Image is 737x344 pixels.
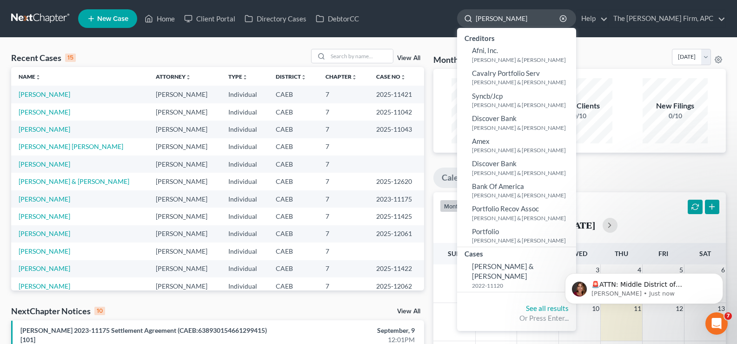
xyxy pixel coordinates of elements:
[221,121,269,138] td: Individual
[369,103,424,121] td: 2025-11042
[369,86,424,103] td: 2025-11421
[19,195,70,203] a: [PERSON_NAME]
[457,224,576,247] a: Portfolio[PERSON_NAME] & [PERSON_NAME]
[318,103,369,121] td: 7
[11,52,76,63] div: Recent Cases
[526,304,569,312] a: See all results
[609,10,725,27] a: The [PERSON_NAME] Firm, APC
[397,55,420,61] a: View All
[19,212,70,220] a: [PERSON_NAME]
[268,277,318,295] td: CAEB
[268,225,318,243] td: CAEB
[325,73,357,80] a: Chapterunfold_more
[564,220,595,230] h2: [DATE]
[457,259,576,292] a: [PERSON_NAME] & [PERSON_NAME]2022-11120
[376,73,406,80] a: Case Nounfold_more
[352,74,357,80] i: unfold_more
[476,10,561,27] input: Search by name...
[148,225,221,243] td: [PERSON_NAME]
[268,208,318,225] td: CAEB
[301,74,306,80] i: unfold_more
[547,101,612,111] div: New Clients
[20,326,267,344] a: [PERSON_NAME] 2023-11175 Settlement Agreement (CAEB:638930154661299415) [101]
[472,182,524,190] span: Bank Of America
[318,277,369,295] td: 7
[19,160,70,168] a: [PERSON_NAME]
[19,229,70,237] a: [PERSON_NAME]
[615,250,628,257] span: Thu
[369,208,424,225] td: 2025-11425
[148,208,221,225] td: [PERSON_NAME]
[643,111,708,121] div: 0/10
[318,243,369,260] td: 7
[369,121,424,138] td: 2025-11043
[472,169,574,177] small: [PERSON_NAME] & [PERSON_NAME]
[221,208,269,225] td: Individual
[318,190,369,208] td: 7
[472,204,539,213] span: Portfolio Recov Assoc
[465,313,569,323] div: Or Press Enter...
[65,54,76,62] div: 15
[290,326,415,335] div: September, 9
[472,262,534,280] span: [PERSON_NAME] & [PERSON_NAME]
[705,312,728,335] iframe: Intercom live chat
[369,277,424,295] td: 2025-12062
[148,121,221,138] td: [PERSON_NAME]
[643,101,708,111] div: New Filings
[221,138,269,155] td: Individual
[457,89,576,112] a: Syncb/Jcp[PERSON_NAME] & [PERSON_NAME]
[19,125,70,133] a: [PERSON_NAME]
[472,191,574,199] small: [PERSON_NAME] & [PERSON_NAME]
[472,282,574,290] small: 2022-11120
[699,250,711,257] span: Sat
[318,121,369,138] td: 7
[240,10,311,27] a: Directory Cases
[268,173,318,190] td: CAEB
[318,138,369,155] td: 7
[94,307,105,315] div: 10
[448,250,461,257] span: Sun
[148,103,221,121] td: [PERSON_NAME]
[19,177,129,185] a: [PERSON_NAME] & [PERSON_NAME]
[472,124,574,132] small: [PERSON_NAME] & [PERSON_NAME]
[35,74,41,80] i: unfold_more
[268,86,318,103] td: CAEB
[577,10,608,27] a: Help
[472,56,574,64] small: [PERSON_NAME] & [PERSON_NAME]
[186,74,191,80] i: unfold_more
[19,282,70,290] a: [PERSON_NAME]
[472,214,574,222] small: [PERSON_NAME] & [PERSON_NAME]
[19,108,70,116] a: [PERSON_NAME]
[472,101,574,109] small: [PERSON_NAME] & [PERSON_NAME]
[19,142,123,150] a: [PERSON_NAME] [PERSON_NAME]
[397,308,420,315] a: View All
[440,200,465,212] button: month
[19,264,70,272] a: [PERSON_NAME]
[472,46,498,54] span: Afni, Inc.
[148,138,221,155] td: [PERSON_NAME]
[19,247,70,255] a: [PERSON_NAME]
[457,247,576,259] div: Cases
[221,86,269,103] td: Individual
[451,111,517,121] div: 0/10
[148,260,221,277] td: [PERSON_NAME]
[268,243,318,260] td: CAEB
[451,101,517,111] div: New Leads
[400,74,406,80] i: unfold_more
[268,155,318,173] td: CAEB
[148,243,221,260] td: [PERSON_NAME]
[472,236,574,244] small: [PERSON_NAME] & [PERSON_NAME]
[318,86,369,103] td: 7
[318,208,369,225] td: 7
[457,111,576,134] a: Discover Bank[PERSON_NAME] & [PERSON_NAME]
[724,312,732,320] span: 7
[658,250,668,257] span: Fri
[318,260,369,277] td: 7
[433,168,484,188] a: Calendar
[472,114,517,122] span: Discover Bank
[221,173,269,190] td: Individual
[276,73,306,80] a: Districtunfold_more
[221,277,269,295] td: Individual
